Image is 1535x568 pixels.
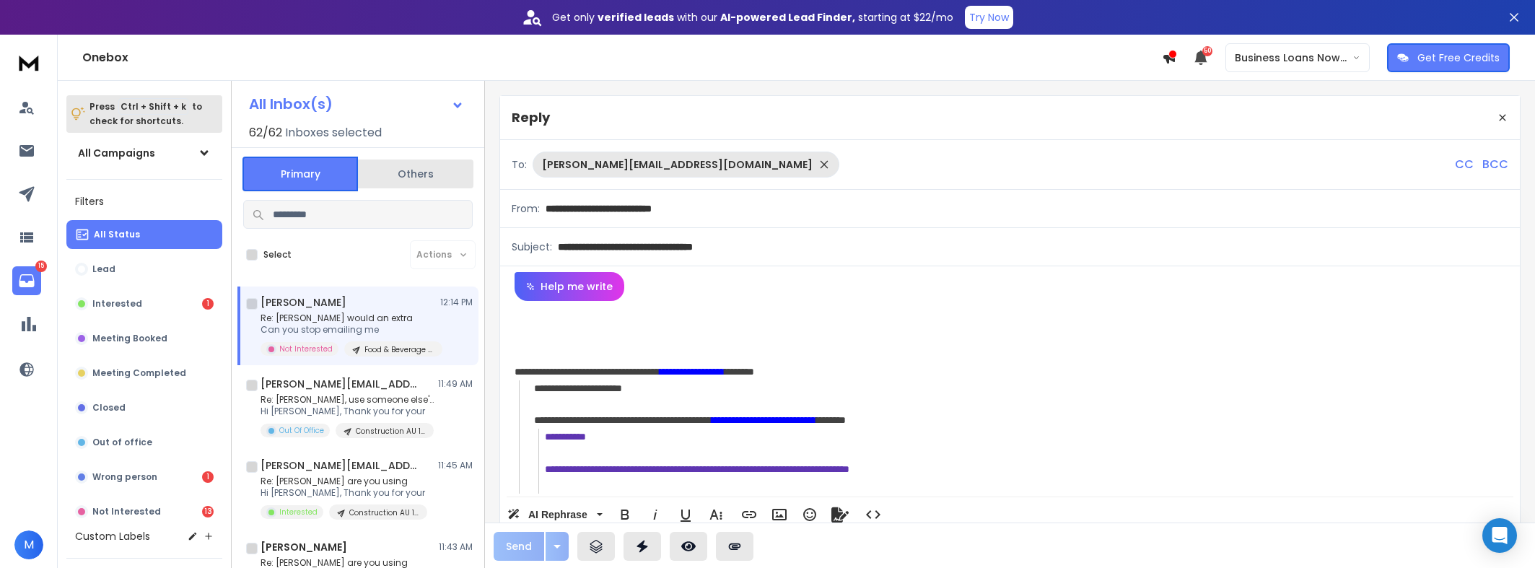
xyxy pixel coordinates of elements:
[92,471,157,483] p: Wrong person
[202,298,214,310] div: 1
[512,240,552,254] p: Subject:
[75,529,150,543] h3: Custom Labels
[735,500,763,529] button: Insert Link (Ctrl+K)
[1202,46,1212,56] span: 50
[438,460,473,471] p: 11:45 AM
[92,263,115,275] p: Lead
[860,500,887,529] button: Code View
[261,458,419,473] h1: [PERSON_NAME][EMAIL_ADDRESS][DOMAIN_NAME]
[969,10,1009,25] p: Try Now
[66,289,222,318] button: Interested1
[14,49,43,76] img: logo
[261,324,434,336] p: Can you stop emailing me
[766,500,793,529] button: Insert Image (Ctrl+P)
[702,500,730,529] button: More Text
[261,313,434,324] p: Re: [PERSON_NAME] would an extra
[440,297,473,308] p: 12:14 PM
[826,500,854,529] button: Signature
[279,425,324,436] p: Out Of Office
[672,500,699,529] button: Underline (Ctrl+U)
[1482,156,1508,173] p: BCC
[66,139,222,167] button: All Campaigns
[249,124,282,141] span: 62 / 62
[92,333,167,344] p: Meeting Booked
[66,463,222,491] button: Wrong person1
[66,428,222,457] button: Out of office
[552,10,953,25] p: Get only with our starting at $22/mo
[66,191,222,211] h3: Filters
[611,500,639,529] button: Bold (Ctrl+B)
[796,500,823,529] button: Emoticons
[118,98,188,115] span: Ctrl + Shift + k
[1387,43,1510,72] button: Get Free Credits
[642,500,669,529] button: Italic (Ctrl+I)
[349,507,419,518] p: Construction AU 1686 List 1 Video CTA
[249,97,333,111] h1: All Inbox(s)
[542,157,813,172] p: [PERSON_NAME][EMAIL_ADDRESS][DOMAIN_NAME]
[1482,518,1517,553] div: Open Intercom Messenger
[279,507,318,517] p: Interested
[512,157,527,172] p: To:
[504,500,605,529] button: AI Rephrase
[92,367,186,379] p: Meeting Completed
[512,201,540,216] p: From:
[92,402,126,414] p: Closed
[1417,51,1500,65] p: Get Free Credits
[237,89,476,118] button: All Inbox(s)
[439,541,473,553] p: 11:43 AM
[14,530,43,559] button: M
[525,509,590,521] span: AI Rephrase
[261,476,427,487] p: Re: [PERSON_NAME] are you using
[358,158,473,190] button: Others
[66,393,222,422] button: Closed
[965,6,1013,29] button: Try Now
[66,220,222,249] button: All Status
[261,394,434,406] p: Re: [PERSON_NAME], use someone else's
[242,157,358,191] button: Primary
[89,100,202,128] p: Press to check for shortcuts.
[720,10,855,25] strong: AI-powered Lead Finder,
[364,344,434,355] p: Food & Beverage AU 409 List 1 Video CTA
[512,108,550,128] p: Reply
[92,298,142,310] p: Interested
[598,10,674,25] strong: verified leads
[261,295,346,310] h1: [PERSON_NAME]
[261,406,434,417] p: Hi [PERSON_NAME], Thank you for your
[261,487,427,499] p: Hi [PERSON_NAME], Thank you for your
[261,377,419,391] h1: [PERSON_NAME][EMAIL_ADDRESS][DOMAIN_NAME]
[35,261,47,272] p: 15
[356,426,425,437] p: Construction AU 1685 List 2 Appraisal CTA
[66,324,222,353] button: Meeting Booked
[1235,51,1352,65] p: Business Loans Now ([PERSON_NAME])
[261,540,347,554] h1: [PERSON_NAME]
[438,378,473,390] p: 11:49 AM
[66,255,222,284] button: Lead
[279,344,333,354] p: Not Interested
[202,506,214,517] div: 13
[202,471,214,483] div: 1
[515,272,624,301] button: Help me write
[92,437,152,448] p: Out of office
[94,229,140,240] p: All Status
[92,506,161,517] p: Not Interested
[263,249,292,261] label: Select
[66,359,222,388] button: Meeting Completed
[12,266,41,295] a: 15
[82,49,1162,66] h1: Onebox
[78,146,155,160] h1: All Campaigns
[1455,156,1474,173] p: CC
[285,124,382,141] h3: Inboxes selected
[66,497,222,526] button: Not Interested13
